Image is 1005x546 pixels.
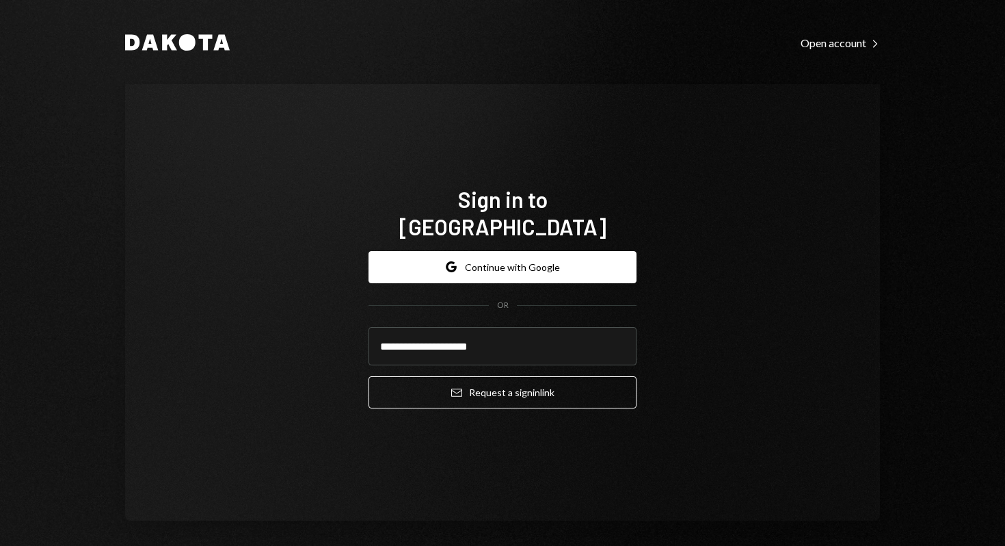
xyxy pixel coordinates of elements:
div: Open account [801,36,880,50]
div: OR [497,300,509,311]
a: Open account [801,35,880,50]
button: Continue with Google [368,251,636,283]
h1: Sign in to [GEOGRAPHIC_DATA] [368,185,636,240]
button: Request a signinlink [368,376,636,408]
